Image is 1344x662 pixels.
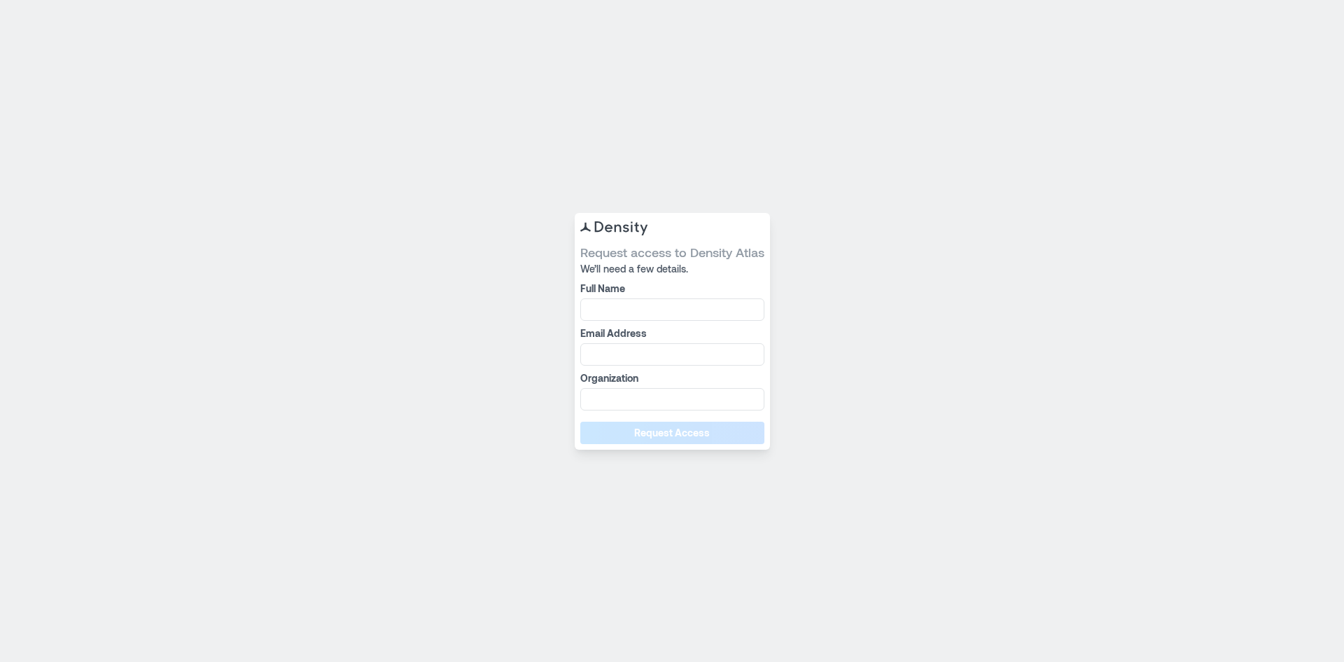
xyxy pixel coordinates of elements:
[580,371,762,385] label: Organization
[580,422,764,444] button: Request Access
[580,262,764,276] span: We’ll need a few details.
[634,426,710,440] span: Request Access
[580,282,762,296] label: Full Name
[580,244,764,261] span: Request access to Density Atlas
[580,326,762,340] label: Email Address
